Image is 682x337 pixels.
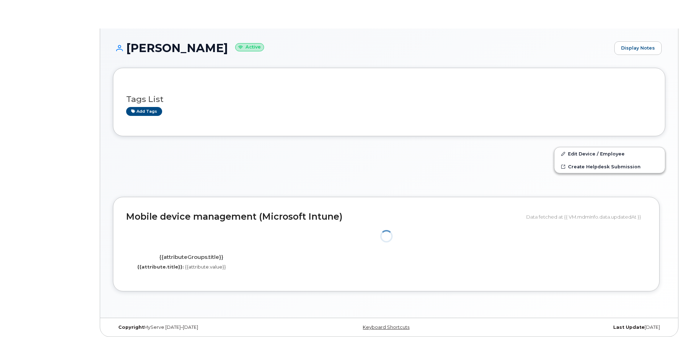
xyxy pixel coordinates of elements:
[126,107,162,116] a: Add tags
[126,95,652,104] h3: Tags List
[235,43,264,51] small: Active
[185,264,226,270] span: {{attribute.value}}
[137,264,184,270] label: {{attribute.title}}:
[614,41,662,55] a: Display Notes
[363,325,409,330] a: Keyboard Shortcuts
[481,325,665,330] div: [DATE]
[613,325,645,330] strong: Last Update
[554,160,665,173] a: Create Helpdesk Submission
[526,210,646,224] div: Data fetched at {{ VM.mdmInfo.data.updatedAt }}
[113,325,297,330] div: MyServe [DATE]–[DATE]
[131,254,251,260] h4: {{attributeGroups.title}}
[126,212,521,222] h2: Mobile device management (Microsoft Intune)
[113,42,611,54] h1: [PERSON_NAME]
[554,147,665,160] a: Edit Device / Employee
[118,325,144,330] strong: Copyright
